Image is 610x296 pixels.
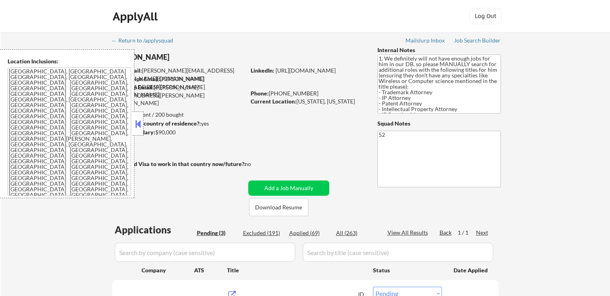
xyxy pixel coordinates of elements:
[373,263,442,277] div: Status
[387,229,430,237] div: View All Results
[405,38,446,43] div: Mailslurp Inbox
[113,10,160,23] div: ApplyAll
[454,38,501,43] div: Job Search Builder
[405,37,446,45] a: Mailslurp Inbox
[454,266,489,274] div: Date Applied
[377,46,501,54] div: Internal Notes
[112,160,246,167] strong: Will need Visa to work in that country now/future?:
[251,89,364,97] div: [PHONE_NUMBER]
[112,83,245,107] div: [PERSON_NAME][EMAIL_ADDRESS][PERSON_NAME][DOMAIN_NAME]
[112,128,245,136] div: $90,000
[251,67,274,74] strong: LinkedIn:
[458,229,476,237] div: 1 / 1
[194,266,227,274] div: ATS
[197,229,237,237] div: Pending (3)
[245,160,268,168] div: no
[336,229,376,237] div: All (263)
[251,98,296,105] strong: Current Location:
[115,225,194,235] div: Applications
[276,67,336,74] a: [URL][DOMAIN_NAME]
[289,229,329,237] div: Applied (69)
[227,266,365,274] div: Title
[454,37,501,45] a: Job Search Builder
[249,198,308,216] button: Download Resume
[476,229,489,237] div: Next
[243,229,283,237] div: Excluded (191)
[112,120,243,128] div: yes
[142,266,194,274] div: Company
[377,120,501,128] div: Squad Notes
[112,111,245,119] div: 69 sent / 200 bought
[113,75,245,99] div: [PERSON_NAME][EMAIL_ADDRESS][PERSON_NAME][DOMAIN_NAME]
[251,97,364,105] div: [US_STATE], [US_STATE]
[111,38,181,43] div: ← Return to /applysquad
[113,67,245,82] div: [PERSON_NAME][EMAIL_ADDRESS][PERSON_NAME][DOMAIN_NAME]
[248,180,329,196] button: Add a Job Manually
[440,229,452,237] div: Back
[470,8,502,24] button: Log Out
[112,120,201,127] strong: Can work in country of residence?:
[303,243,493,262] input: Search by title (case sensitive)
[115,243,295,262] input: Search by company (case sensitive)
[251,90,269,97] strong: Phone:
[8,57,131,65] div: Location Inclusions:
[111,37,181,45] a: ← Return to /applysquad
[112,52,277,62] div: [PERSON_NAME]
